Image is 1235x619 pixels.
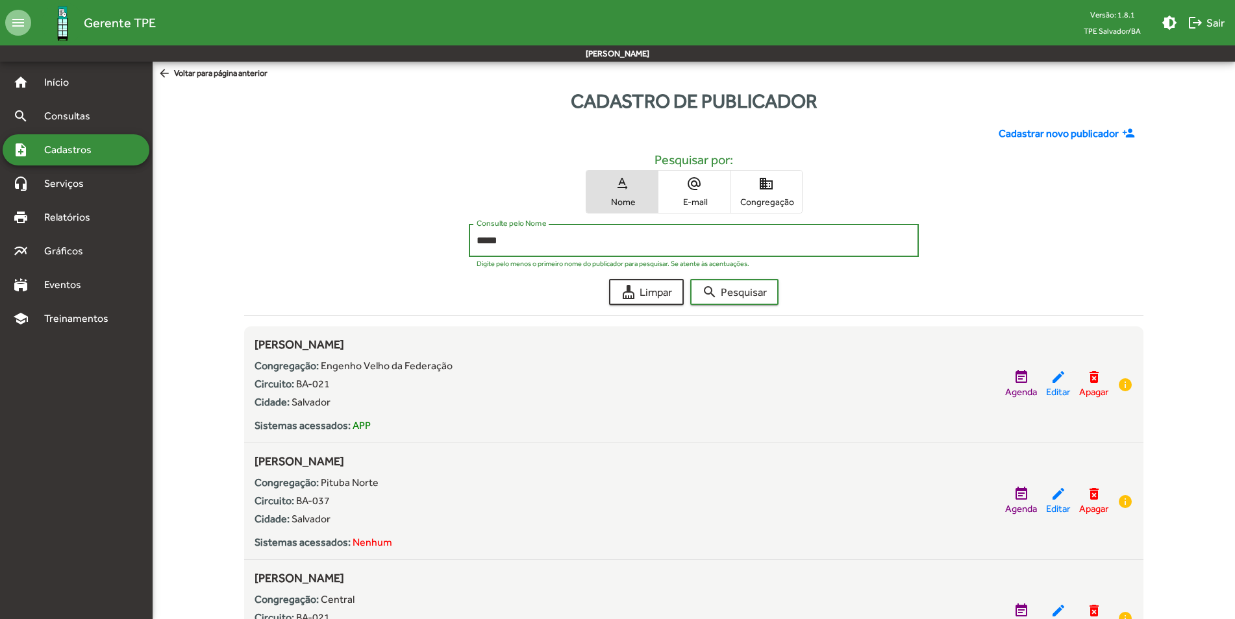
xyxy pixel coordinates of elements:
[255,513,290,525] strong: Cidade:
[477,260,749,267] mat-hint: Digite pelo menos o primeiro nome do publicador para pesquisar. Se atente às acentuações.
[153,86,1235,115] div: Cadastro de publicador
[36,142,108,158] span: Cadastros
[255,378,294,390] strong: Circuito:
[255,454,344,468] span: [PERSON_NAME]
[13,142,29,158] mat-icon: note_add
[158,67,268,81] span: Voltar para página anterior
[36,311,124,326] span: Treinamentos
[292,513,331,525] span: Salvador
[255,536,351,548] strong: Sistemas acessados:
[1051,369,1066,385] mat-icon: edit
[296,378,330,390] span: BA-021
[1162,15,1177,30] mat-icon: brightness_medium
[590,196,655,208] span: Nome
[158,67,174,81] mat-icon: arrow_back
[36,243,101,259] span: Gráficos
[1014,369,1029,385] mat-icon: event_note
[255,494,294,507] strong: Circuito:
[730,171,802,213] button: Congregação
[1073,23,1151,39] span: TPE Salvador/BA
[1005,385,1037,400] span: Agenda
[321,359,453,372] span: Engenho Velho da Federação
[1117,494,1133,509] mat-icon: info
[1117,377,1133,393] mat-icon: info
[296,494,330,507] span: BA-037
[1182,11,1230,34] button: Sair
[1188,11,1225,34] span: Sair
[13,311,29,326] mat-icon: school
[36,176,101,191] span: Serviços
[255,476,319,489] strong: Congregação:
[1122,127,1138,141] mat-icon: person_add
[31,2,156,44] a: Gerente TPE
[621,280,672,304] span: Limpar
[255,396,290,408] strong: Cidade:
[621,284,636,300] mat-icon: cleaning_services
[686,176,702,191] mat-icon: alternate_email
[1079,502,1108,516] span: Apagar
[1086,603,1102,618] mat-icon: delete_forever
[36,210,107,225] span: Relatórios
[1086,486,1102,502] mat-icon: delete_forever
[658,171,730,213] button: E-mail
[255,593,319,605] strong: Congregação:
[1079,385,1108,400] span: Apagar
[758,176,774,191] mat-icon: domain
[255,359,319,372] strong: Congregação:
[36,277,99,293] span: Eventos
[586,171,658,213] button: Nome
[734,196,799,208] span: Congregação
[36,108,107,124] span: Consultas
[702,284,717,300] mat-icon: search
[614,176,630,191] mat-icon: text_rotation_none
[36,75,88,90] span: Início
[13,108,29,124] mat-icon: search
[1073,6,1151,23] div: Versão: 1.8.1
[1014,486,1029,502] mat-icon: event_note
[690,279,779,305] button: Pesquisar
[353,536,392,548] span: Nenhum
[1046,385,1070,400] span: Editar
[13,210,29,225] mat-icon: print
[702,280,767,304] span: Pesquisar
[13,176,29,191] mat-icon: headset_mic
[255,337,344,351] span: [PERSON_NAME]
[321,593,355,605] span: Central
[321,476,379,489] span: Pituba Norte
[1014,603,1029,618] mat-icon: event_note
[13,277,29,293] mat-icon: stadium
[1051,603,1066,618] mat-icon: edit
[255,571,344,585] span: [PERSON_NAME]
[5,10,31,36] mat-icon: menu
[42,2,84,44] img: Logo
[1005,502,1037,516] span: Agenda
[1046,502,1070,516] span: Editar
[1188,15,1203,30] mat-icon: logout
[1086,369,1102,385] mat-icon: delete_forever
[255,419,351,431] strong: Sistemas acessados:
[13,243,29,259] mat-icon: multiline_chart
[84,12,156,33] span: Gerente TPE
[13,75,29,90] mat-icon: home
[609,279,684,305] button: Limpar
[292,396,331,408] span: Salvador
[1051,486,1066,502] mat-icon: edit
[255,152,1133,167] h5: Pesquisar por:
[999,126,1119,141] span: Cadastrar novo publicador
[353,419,371,431] span: APP
[662,196,727,208] span: E-mail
